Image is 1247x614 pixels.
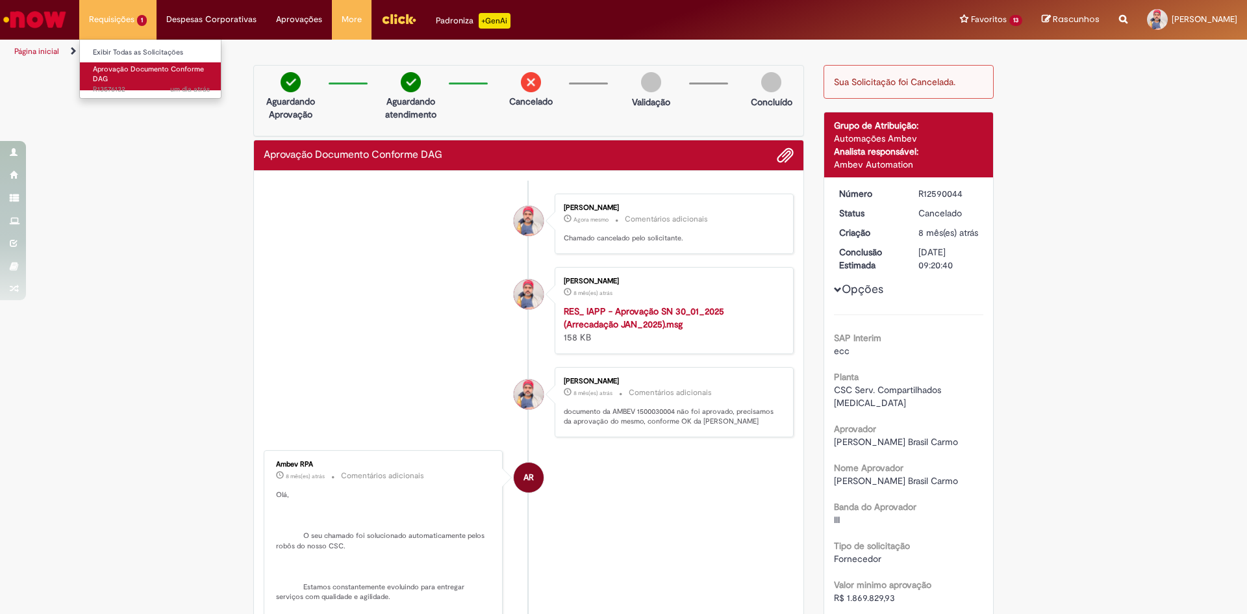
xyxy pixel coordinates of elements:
span: Despesas Corporativas [166,13,257,26]
time: 30/01/2025 09:36:15 [918,227,978,238]
span: 8 mês(es) atrás [286,472,325,480]
a: RES_ IAPP - Aprovação SN 30_01_2025 (Arrecadação JAN_2025).msg [564,305,724,330]
span: Fornecedor [834,553,881,565]
img: click_logo_yellow_360x200.png [381,9,416,29]
div: R12590044 [918,187,979,200]
span: CSC Serv. Compartilhados [MEDICAL_DATA] [834,384,944,409]
div: Analista responsável: [834,145,984,158]
div: [DATE] 09:20:40 [918,246,979,272]
img: img-circle-grey.png [641,72,661,92]
span: Requisições [89,13,134,26]
p: Chamado cancelado pelo solicitante. [564,233,780,244]
a: Rascunhos [1042,14,1100,26]
div: Ambev RPA [514,463,544,492]
span: Agora mesmo [573,216,609,224]
span: [PERSON_NAME] [1172,14,1237,25]
h2: Aprovação Documento Conforme DAG Histórico de tíquete [264,149,442,161]
a: Página inicial [14,46,59,57]
b: Planta [834,371,859,383]
a: Exibir Todas as Solicitações [80,45,223,60]
dt: Número [829,187,909,200]
p: Aguardando Aprovação [259,95,322,121]
time: 30/01/2025 17:50:17 [573,289,612,297]
b: SAP Interim [834,332,881,344]
div: Ambev RPA [276,461,492,468]
div: Sua Solicitação foi Cancelada. [824,65,994,99]
a: Aberto R13576132 : Aprovação Documento Conforme DAG [80,62,223,90]
span: Aprovações [276,13,322,26]
div: [PERSON_NAME] [564,204,780,212]
div: Bruno Cazarin [514,206,544,236]
p: Validação [632,96,670,109]
p: Aguardando atendimento [379,95,442,121]
span: R$ 1.869.829,93 [834,592,895,604]
span: R13576132 [93,84,210,95]
span: 8 mês(es) atrás [918,227,978,238]
time: 30/01/2025 17:49:54 [573,389,612,397]
span: ecc [834,345,850,357]
span: III [834,514,840,526]
div: Grupo de Atribuição: [834,119,984,132]
b: Tipo de solicitação [834,540,910,552]
p: +GenAi [479,13,510,29]
div: 158 KB [564,305,780,344]
img: check-circle-green.png [401,72,421,92]
small: Comentários adicionais [629,387,712,398]
div: Padroniza [436,13,510,29]
p: Cancelado [509,95,553,108]
span: [PERSON_NAME] Brasil Carmo [834,436,958,448]
time: 30/09/2025 12:32:04 [573,216,609,224]
div: Bruno Cazarin [514,379,544,409]
span: um dia atrás [170,84,210,94]
time: 29/09/2025 11:22:59 [170,84,210,94]
span: Aprovação Documento Conforme DAG [93,64,204,84]
span: 8 mês(es) atrás [573,289,612,297]
div: Cancelado [918,207,979,220]
img: remove.png [521,72,541,92]
div: Automações Ambev [834,132,984,145]
ul: Requisições [79,39,221,99]
dt: Status [829,207,909,220]
span: Rascunhos [1053,13,1100,25]
p: Concluído [751,96,792,109]
button: Adicionar anexos [777,147,794,164]
span: AR [523,462,534,493]
small: Comentários adicionais [625,214,708,225]
p: documento da AMBEV 1500030004 não foi aprovado, precisamos da aprovação do mesmo, conforme OK da ... [564,407,780,427]
div: Ambev Automation [834,158,984,171]
span: 13 [1009,15,1022,26]
b: Valor minimo aprovação [834,579,931,591]
dt: Conclusão Estimada [829,246,909,272]
span: Favoritos [971,13,1007,26]
div: [PERSON_NAME] [564,377,780,385]
small: Comentários adicionais [341,470,424,481]
img: ServiceNow [1,6,68,32]
img: img-circle-grey.png [761,72,781,92]
dt: Criação [829,226,909,239]
div: [PERSON_NAME] [564,277,780,285]
ul: Trilhas de página [10,40,822,64]
img: check-circle-green.png [281,72,301,92]
b: Aprovador [834,423,876,435]
span: 8 mês(es) atrás [573,389,612,397]
b: Banda do Aprovador [834,501,916,513]
div: Bruno Cazarin [514,279,544,309]
time: 30/01/2025 16:01:02 [286,472,325,480]
span: 1 [137,15,147,26]
b: Nome Aprovador [834,462,903,474]
span: More [342,13,362,26]
span: [PERSON_NAME] Brasil Carmo [834,475,958,487]
div: 30/01/2025 09:36:15 [918,226,979,239]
